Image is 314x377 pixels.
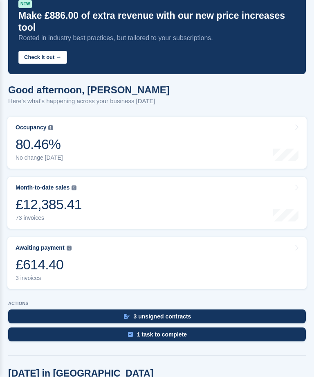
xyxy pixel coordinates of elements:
[16,215,82,222] div: 73 invoices
[72,186,76,191] img: icon-info-grey-7440780725fd019a000dd9b08b2336e03edf1995a4989e88bcd33f0948082b44.svg
[16,275,72,282] div: 3 invoices
[18,51,67,65] button: Check it out →
[8,301,306,307] p: ACTIONS
[16,257,72,273] div: £614.40
[16,185,70,192] div: Month-to-date sales
[16,124,46,131] div: Occupancy
[7,177,307,229] a: Month-to-date sales £12,385.41 73 invoices
[48,126,53,131] img: icon-info-grey-7440780725fd019a000dd9b08b2336e03edf1995a4989e88bcd33f0948082b44.svg
[16,136,63,153] div: 80.46%
[7,237,307,289] a: Awaiting payment £614.40 3 invoices
[18,34,296,43] p: Rooted in industry best practices, but tailored to your subscriptions.
[124,314,130,319] img: contract_signature_icon-13c848040528278c33f63329250d36e43548de30e8caae1d1a13099fd9432cc5.svg
[16,155,63,162] div: No change [DATE]
[8,310,306,328] a: 3 unsigned contracts
[8,85,170,96] h1: Good afternoon, [PERSON_NAME]
[7,117,307,169] a: Occupancy 80.46% No change [DATE]
[137,332,187,338] div: 1 task to complete
[8,97,170,106] p: Here's what's happening across your business [DATE]
[134,314,191,320] div: 3 unsigned contracts
[67,246,72,251] img: icon-info-grey-7440780725fd019a000dd9b08b2336e03edf1995a4989e88bcd33f0948082b44.svg
[8,328,306,346] a: 1 task to complete
[18,10,296,34] p: Make £886.00 of extra revenue with our new price increases tool
[16,196,82,213] div: £12,385.41
[18,0,32,9] div: NEW
[128,332,133,337] img: task-75834270c22a3079a89374b754ae025e5fb1db73e45f91037f5363f120a921f8.svg
[16,245,65,252] div: Awaiting payment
